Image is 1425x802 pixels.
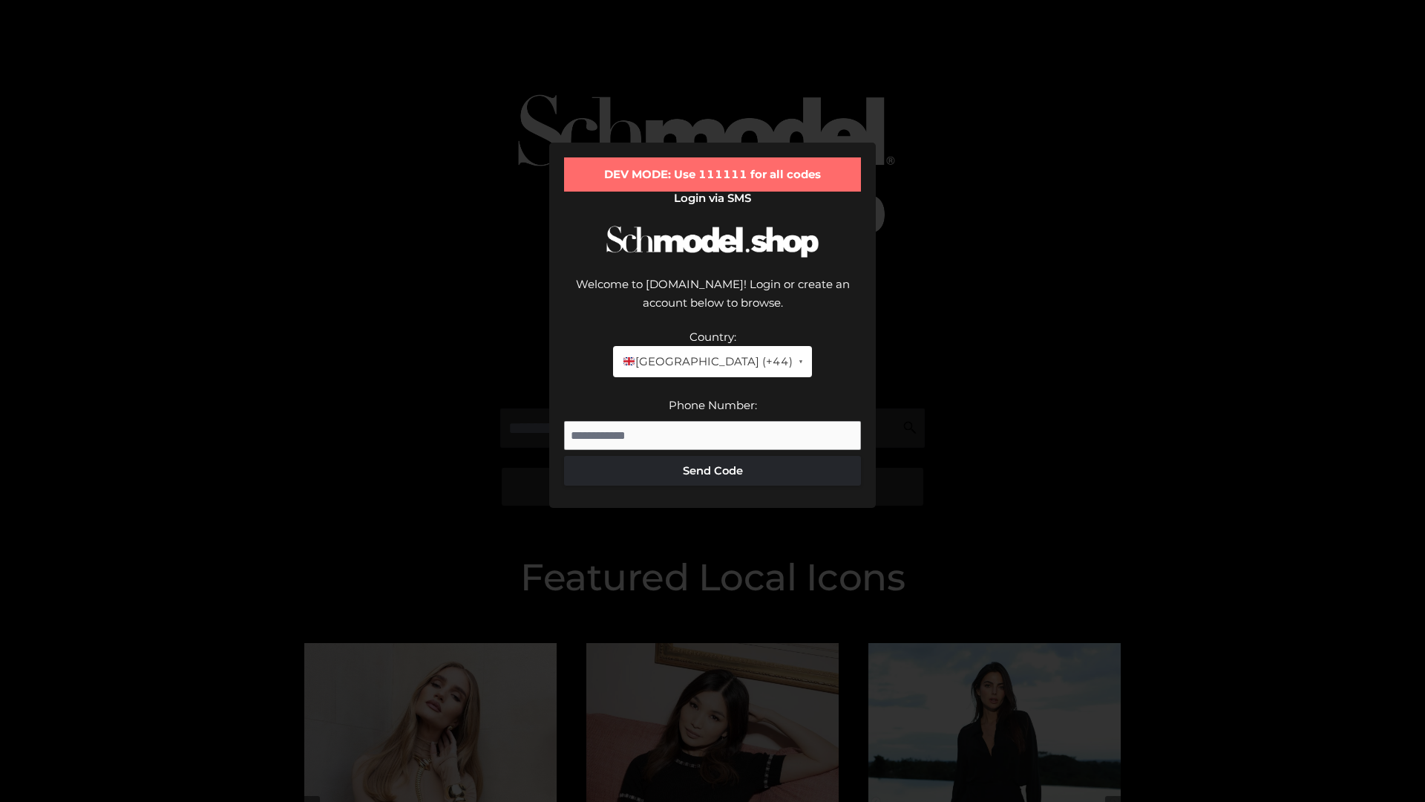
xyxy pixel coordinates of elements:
div: DEV MODE: Use 111111 for all codes [564,157,861,192]
label: Phone Number: [669,398,757,412]
img: 🇬🇧 [623,356,635,367]
label: Country: [689,330,736,344]
img: Schmodel Logo [601,212,824,271]
span: [GEOGRAPHIC_DATA] (+44) [622,352,792,371]
button: Send Code [564,456,861,486]
div: Welcome to [DOMAIN_NAME]! Login or create an account below to browse. [564,275,861,327]
h2: Login via SMS [564,192,861,205]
